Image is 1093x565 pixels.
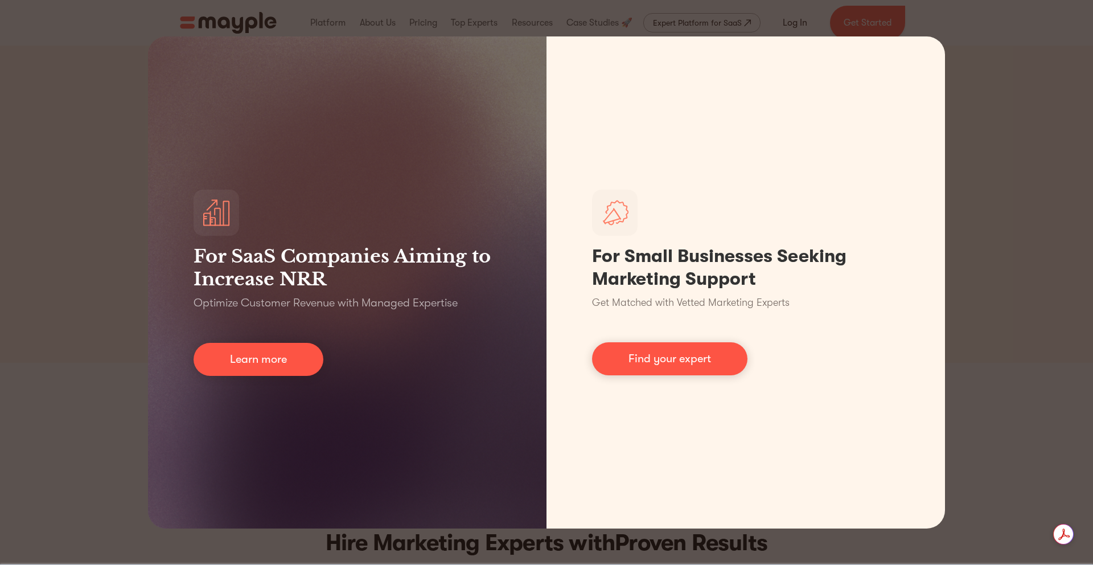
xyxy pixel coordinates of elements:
p: Get Matched with Vetted Marketing Experts [592,295,790,310]
h1: For Small Businesses Seeking Marketing Support [592,245,899,290]
h3: For SaaS Companies Aiming to Increase NRR [194,245,501,290]
a: Find your expert [592,342,747,375]
p: Optimize Customer Revenue with Managed Expertise [194,295,458,311]
a: Learn more [194,343,323,376]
